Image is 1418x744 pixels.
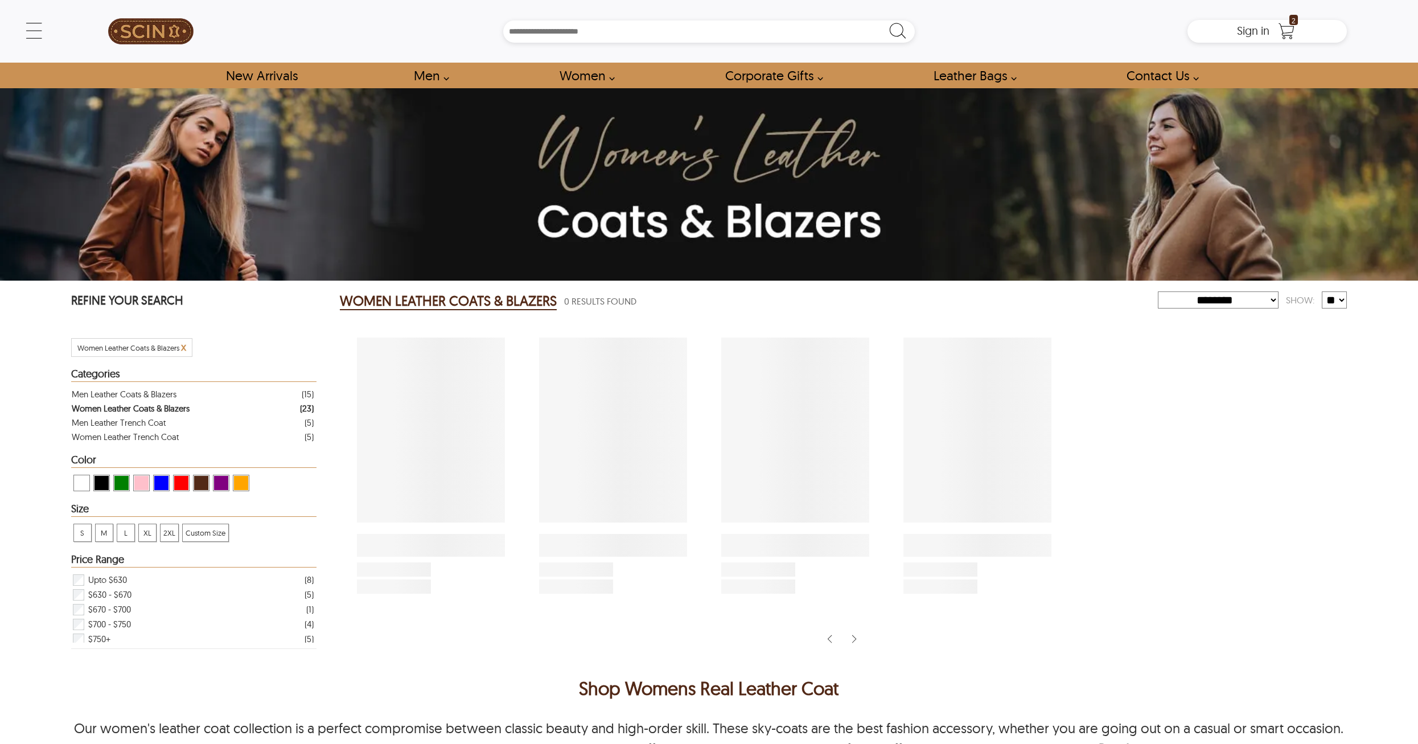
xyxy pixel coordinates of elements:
[1237,23,1269,38] span: Sign in
[920,63,1023,88] a: Shop Leather Bags
[300,401,314,416] div: ( 23 )
[1279,290,1322,310] div: Show:
[72,430,314,444] a: Filter Women Leather Trench Coat
[108,6,194,57] img: SCIN
[183,524,228,541] span: Custom Size
[133,475,150,491] div: View Pink Women Leather Coats & Blazers
[88,632,110,647] span: $750+
[72,617,314,632] div: Filter $700 - $750 Women Leather Coats & Blazers
[213,63,310,88] a: Shop New Arrivals
[71,454,317,468] div: Heading Filter Women Leather Coats & Blazers by Color
[564,294,636,309] span: 0 Results Found
[88,602,131,617] span: $670 - $700
[306,602,314,616] div: ( 1 )
[193,475,209,491] div: View Brown ( Brand Color ) Women Leather Coats & Blazers
[95,524,113,542] div: View M Women Leather Coats & Blazers
[233,475,249,491] div: View Orange Women Leather Coats & Blazers
[305,632,314,646] div: ( 5 )
[181,340,186,353] span: x
[305,587,314,602] div: ( 5 )
[88,587,131,602] span: $630 - $670
[71,503,317,517] div: Heading Filter Women Leather Coats & Blazers by Size
[113,475,130,491] div: View Green Women Leather Coats & Blazers
[1237,27,1269,36] a: Sign in
[72,416,166,430] div: Men Leather Trench Coat
[181,343,186,352] a: Cancel Filter
[161,524,178,541] span: 2XL
[1275,23,1298,40] a: Shopping Cart
[93,475,110,491] div: View Black Women Leather Coats & Blazers
[340,292,557,310] h2: WOMEN LEATHER COATS & BLAZERS
[182,524,229,542] div: View Custom Size Women Leather Coats & Blazers
[72,430,179,444] div: Women Leather Trench Coat
[73,524,92,542] div: View S Women Leather Coats & Blazers
[71,675,1347,702] h1: Shop Womens Real Leather Coat
[712,63,829,88] a: Shop Leather Corporate Gifts
[305,617,314,631] div: ( 4 )
[153,475,170,491] div: View Blue Women Leather Coats & Blazers
[72,401,190,416] div: Women Leather Coats & Blazers
[72,387,176,401] div: Men Leather Coats & Blazers
[139,524,156,541] span: XL
[77,343,179,352] span: Filter Women Leather Coats & Blazers
[213,475,229,491] div: View Purple Women Leather Coats & Blazers
[1113,63,1205,88] a: contact-us
[849,634,858,645] img: sprite-icon
[72,632,314,647] div: Filter $750+ Women Leather Coats & Blazers
[117,524,134,541] span: L
[72,587,314,602] div: Filter $630 - $670 Women Leather Coats & Blazers
[160,524,179,542] div: View 2XL Women Leather Coats & Blazers
[340,290,1158,313] div: Women Leather Coats & Blazers 0 Results Found
[96,524,113,541] span: M
[1289,15,1298,25] span: 2
[305,430,314,444] div: ( 5 )
[71,368,317,382] div: Heading Filter Women Leather Coats & Blazers by Categories
[71,292,317,311] p: REFINE YOUR SEARCH
[138,524,157,542] div: View XL Women Leather Coats & Blazers
[72,387,314,401] a: Filter Men Leather Coats & Blazers
[825,634,834,645] img: sprite-icon
[173,475,190,491] div: View Red Women Leather Coats & Blazers
[117,524,135,542] div: View L Women Leather Coats & Blazers
[74,524,91,541] span: S
[71,6,231,57] a: SCIN
[305,416,314,430] div: ( 5 )
[546,63,621,88] a: Shop Women Leather Jackets
[72,401,314,416] a: Filter Women Leather Coats & Blazers
[302,387,314,401] div: ( 15 )
[305,573,314,587] div: ( 8 )
[88,617,131,632] span: $700 - $750
[72,602,314,617] div: Filter $670 - $700 Women Leather Coats & Blazers
[71,554,317,568] div: Heading Filter Women Leather Coats & Blazers by Price Range
[72,416,314,430] a: Filter Men Leather Trench Coat
[73,475,90,491] div: View One Color Women Leather Coats & Blazers
[88,573,127,587] span: Upto $630
[401,63,455,88] a: shop men's leather jackets
[72,573,314,587] div: Filter Upto $630 Women Leather Coats & Blazers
